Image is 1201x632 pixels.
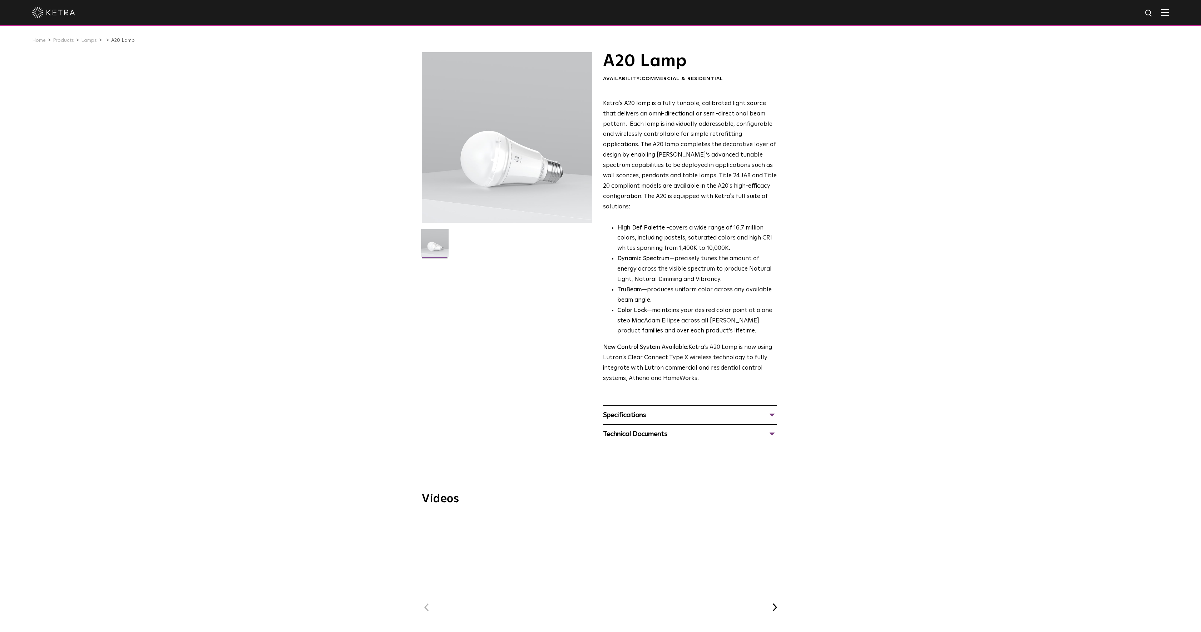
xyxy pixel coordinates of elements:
span: Ketra's A20 lamp is a fully tunable, calibrated light source that delivers an omni-directional or... [603,100,777,210]
img: Hamburger%20Nav.svg [1161,9,1169,16]
p: covers a wide range of 16.7 million colors, including pastels, saturated colors and high CRI whit... [617,223,777,254]
img: ketra-logo-2019-white [32,7,75,18]
div: Specifications [603,409,777,421]
a: Products [53,38,74,43]
strong: High Def Palette - [617,225,669,231]
strong: TruBeam [617,287,642,293]
strong: Dynamic Spectrum [617,256,669,262]
li: —maintains your desired color point at a one step MacAdam Ellipse across all [PERSON_NAME] produc... [617,306,777,337]
li: —produces uniform color across any available beam angle. [617,285,777,306]
strong: New Control System Available: [603,344,688,350]
button: Previous [422,603,431,612]
button: Next [770,603,779,612]
img: search icon [1145,9,1153,18]
p: Ketra’s A20 Lamp is now using Lutron’s Clear Connect Type X wireless technology to fully integrat... [603,342,777,384]
li: —precisely tunes the amount of energy across the visible spectrum to produce Natural Light, Natur... [617,254,777,285]
span: Commercial & Residential [642,76,723,81]
div: Technical Documents [603,428,777,440]
a: Home [32,38,46,43]
a: Lamps [81,38,97,43]
h3: Videos [422,493,779,505]
strong: Color Lock [617,307,647,313]
a: A20 Lamp [111,38,135,43]
div: Availability: [603,75,777,83]
img: A20-Lamp-2021-Web-Square [421,229,449,262]
h1: A20 Lamp [603,52,777,70]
